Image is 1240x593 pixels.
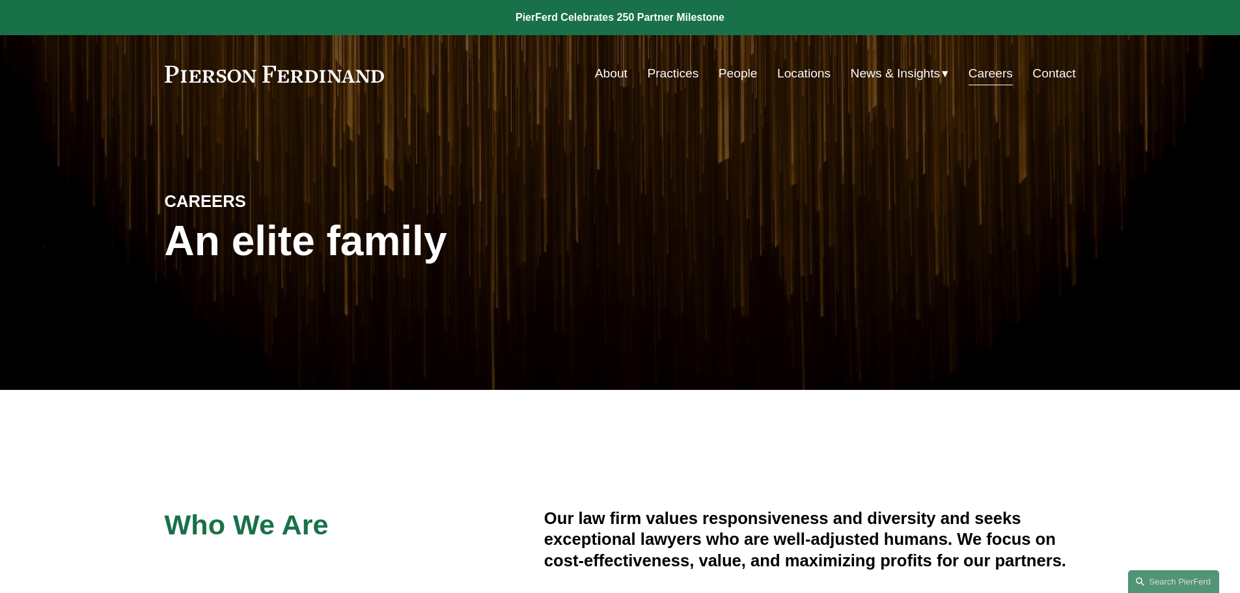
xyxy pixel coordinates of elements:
[851,61,949,86] a: folder dropdown
[647,61,698,86] a: Practices
[165,217,620,265] h1: An elite family
[165,509,329,540] span: Who We Are
[719,61,758,86] a: People
[1128,570,1219,593] a: Search this site
[544,508,1076,571] h4: Our law firm values responsiveness and diversity and seeks exceptional lawyers who are well-adjus...
[777,61,831,86] a: Locations
[165,191,393,212] h4: CAREERS
[851,62,941,85] span: News & Insights
[969,61,1013,86] a: Careers
[595,61,627,86] a: About
[1032,61,1075,86] a: Contact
